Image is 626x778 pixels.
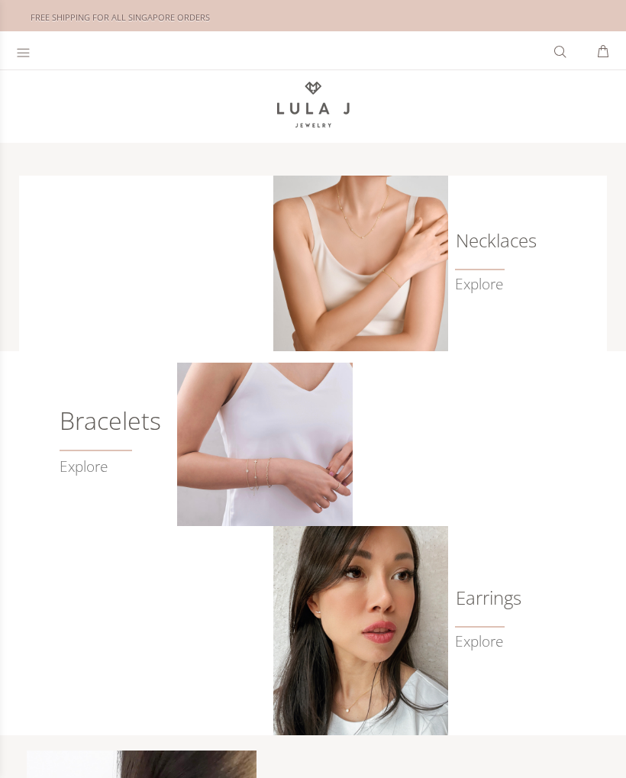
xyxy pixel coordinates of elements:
[455,276,503,293] a: Explore
[455,590,496,605] a: Earrings
[455,633,503,650] a: Explore
[177,363,353,526] img: Crafted Gold Bracelets from Lula J Jewelry
[60,413,162,428] h6: Bracelets
[60,441,162,476] a: Explore
[273,176,449,351] img: Lula J Gold Necklaces Collection
[273,526,449,735] img: Classic Earrings from LulaJ Jewelry
[23,9,603,26] div: FREE SHIPPING FOR ALL SINGAPORE ORDERS
[455,233,496,248] h6: Necklaces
